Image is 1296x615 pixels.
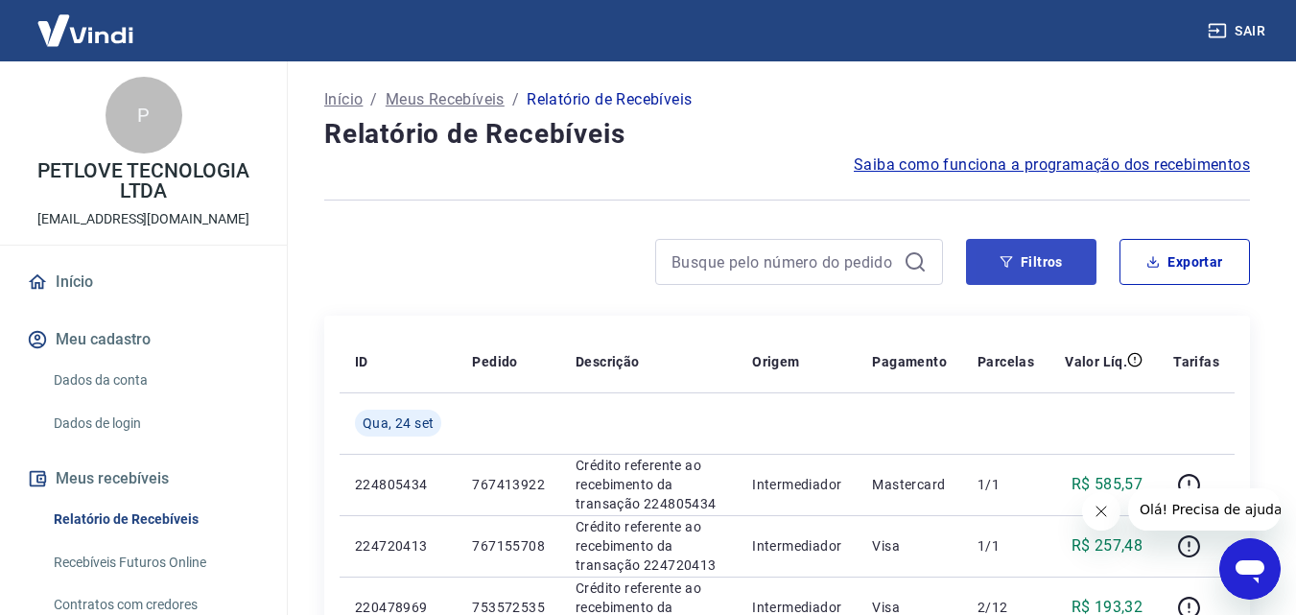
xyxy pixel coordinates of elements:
p: Pagamento [872,352,947,371]
p: / [370,88,377,111]
p: [EMAIL_ADDRESS][DOMAIN_NAME] [37,209,249,229]
p: 1/1 [978,475,1034,494]
p: 767155708 [472,536,545,556]
p: Pedido [472,352,517,371]
p: Visa [872,536,947,556]
p: 224805434 [355,475,441,494]
p: Mastercard [872,475,947,494]
p: Descrição [576,352,640,371]
span: Qua, 24 set [363,414,434,433]
p: Parcelas [978,352,1034,371]
p: Relatório de Recebíveis [527,88,692,111]
a: Início [23,261,264,303]
a: Relatório de Recebíveis [46,500,264,539]
p: Intermediador [752,475,841,494]
p: PETLOVE TECNOLOGIA LTDA [15,161,271,201]
button: Sair [1204,13,1273,49]
div: P [106,77,182,154]
p: 767413922 [472,475,545,494]
img: Vindi [23,1,148,59]
p: Crédito referente ao recebimento da transação 224805434 [576,456,721,513]
a: Dados de login [46,404,264,443]
p: / [512,88,519,111]
input: Busque pelo número do pedido [672,248,896,276]
p: 224720413 [355,536,441,556]
a: Recebíveis Futuros Online [46,543,264,582]
a: Meus Recebíveis [386,88,505,111]
p: Intermediador [752,536,841,556]
button: Meu cadastro [23,319,264,361]
iframe: Mensagem da empresa [1128,488,1281,531]
p: ID [355,352,368,371]
button: Exportar [1119,239,1250,285]
p: Origem [752,352,799,371]
p: R$ 585,57 [1072,473,1143,496]
button: Filtros [966,239,1096,285]
p: Tarifas [1173,352,1219,371]
a: Saiba como funciona a programação dos recebimentos [854,154,1250,177]
button: Meus recebíveis [23,458,264,500]
a: Início [324,88,363,111]
p: R$ 257,48 [1072,534,1143,557]
p: Crédito referente ao recebimento da transação 224720413 [576,517,721,575]
p: Valor Líq. [1065,352,1127,371]
a: Dados da conta [46,361,264,400]
iframe: Fechar mensagem [1082,492,1120,531]
h4: Relatório de Recebíveis [324,115,1250,154]
iframe: Botão para abrir a janela de mensagens [1219,538,1281,600]
span: Olá! Precisa de ajuda? [12,13,161,29]
p: 1/1 [978,536,1034,556]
